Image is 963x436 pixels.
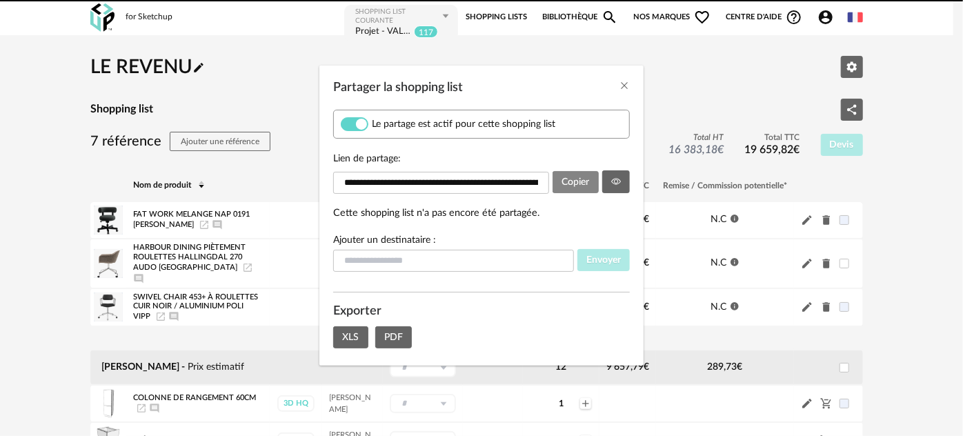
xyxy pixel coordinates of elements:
span: XLS [342,333,359,342]
span: Copier [562,177,589,187]
label: Ajouter un destinataire : [333,235,436,245]
div: Cette shopping list n'a pas encore été partagée. [333,207,630,220]
span: Envoyer [586,255,621,265]
div: Exporter [333,303,630,319]
button: Copier [553,171,599,193]
button: Envoyer [577,249,631,271]
button: Close [619,79,630,94]
label: Lien de partage: [333,152,630,165]
button: PDF [375,326,413,348]
div: Partager la shopping list [319,66,644,366]
span: Le partage est actif pour cette shopping list [372,118,555,130]
button: XLS [333,326,368,348]
span: PDF [384,333,403,342]
span: Partager la shopping list [333,81,463,94]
